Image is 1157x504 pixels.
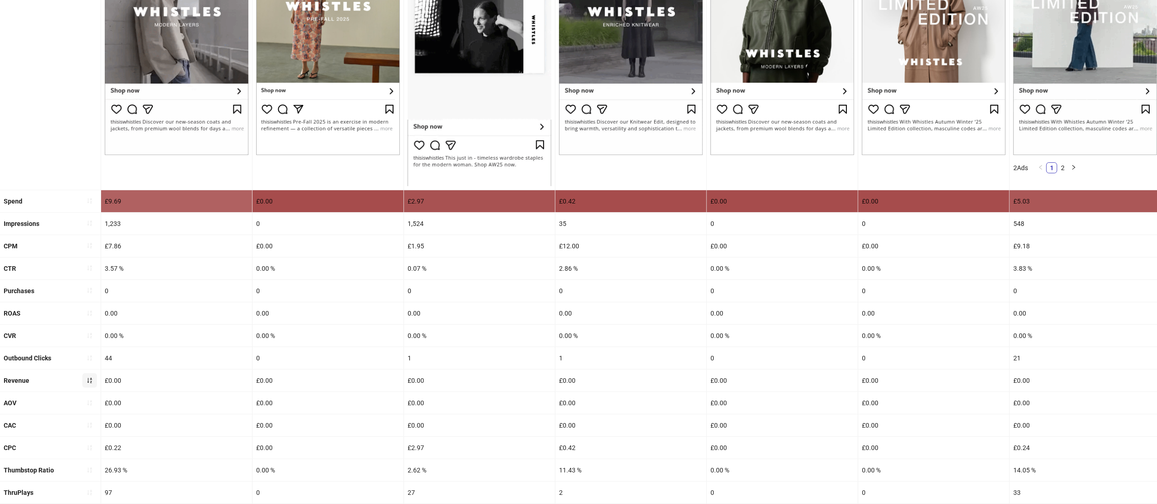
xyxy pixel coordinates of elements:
[4,377,29,384] b: Revenue
[86,242,93,249] span: sort-ascending
[707,370,858,391] div: £0.00
[404,414,555,436] div: £0.00
[4,310,21,317] b: ROAS
[1057,162,1068,173] li: 2
[86,287,93,294] span: sort-ascending
[253,482,404,504] div: 0
[858,325,1009,347] div: 0.00 %
[858,302,1009,324] div: 0.00
[86,400,93,406] span: sort-ascending
[253,213,404,235] div: 0
[1035,162,1046,173] button: left
[253,459,404,481] div: 0.00 %
[101,213,252,235] div: 1,233
[253,370,404,391] div: £0.00
[404,213,555,235] div: 1,524
[707,302,858,324] div: 0.00
[86,355,93,361] span: sort-ascending
[707,414,858,436] div: £0.00
[86,489,93,496] span: sort-ascending
[101,302,252,324] div: 0.00
[707,190,858,212] div: £0.00
[86,198,93,204] span: sort-ascending
[1058,163,1068,173] a: 2
[555,482,706,504] div: 2
[555,392,706,414] div: £0.00
[707,325,858,347] div: 0.00 %
[1071,165,1076,170] span: right
[858,190,1009,212] div: £0.00
[4,220,39,227] b: Impressions
[101,414,252,436] div: £0.00
[555,257,706,279] div: 2.86 %
[4,466,54,474] b: Thumbstop Ratio
[4,265,16,272] b: CTR
[86,265,93,271] span: sort-ascending
[1047,163,1057,173] a: 1
[101,257,252,279] div: 3.57 %
[86,310,93,316] span: sort-ascending
[4,422,16,429] b: CAC
[404,482,555,504] div: 27
[86,422,93,429] span: sort-ascending
[101,482,252,504] div: 97
[101,459,252,481] div: 26.93 %
[555,414,706,436] div: £0.00
[555,437,706,459] div: £0.42
[4,198,22,205] b: Spend
[858,213,1009,235] div: 0
[4,332,16,339] b: CVR
[101,370,252,391] div: £0.00
[858,392,1009,414] div: £0.00
[86,332,93,339] span: sort-ascending
[858,482,1009,504] div: 0
[404,370,555,391] div: £0.00
[404,280,555,302] div: 0
[253,257,404,279] div: 0.00 %
[707,257,858,279] div: 0.00 %
[4,489,33,496] b: ThruPlays
[1068,162,1079,173] button: right
[404,325,555,347] div: 0.00 %
[858,347,1009,369] div: 0
[707,235,858,257] div: £0.00
[555,370,706,391] div: £0.00
[253,325,404,347] div: 0.00 %
[858,280,1009,302] div: 0
[253,414,404,436] div: £0.00
[404,190,555,212] div: £2.97
[555,280,706,302] div: 0
[253,437,404,459] div: £0.00
[555,347,706,369] div: 1
[555,459,706,481] div: 11.43 %
[253,347,404,369] div: 0
[707,280,858,302] div: 0
[555,302,706,324] div: 0.00
[555,190,706,212] div: £0.42
[253,190,404,212] div: £0.00
[253,392,404,414] div: £0.00
[253,235,404,257] div: £0.00
[707,213,858,235] div: 0
[404,235,555,257] div: £1.95
[86,377,93,384] span: sort-ascending
[101,325,252,347] div: 0.00 %
[858,257,1009,279] div: 0.00 %
[707,459,858,481] div: 0.00 %
[253,302,404,324] div: 0.00
[404,437,555,459] div: £2.97
[86,467,93,473] span: sort-ascending
[858,437,1009,459] div: £0.00
[1035,162,1046,173] li: Previous Page
[101,347,252,369] div: 44
[86,220,93,226] span: sort-ascending
[1046,162,1057,173] li: 1
[4,242,17,250] b: CPM
[4,444,16,451] b: CPC
[404,392,555,414] div: £0.00
[707,347,858,369] div: 0
[858,235,1009,257] div: £0.00
[555,235,706,257] div: £12.00
[858,370,1009,391] div: £0.00
[404,459,555,481] div: 2.62 %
